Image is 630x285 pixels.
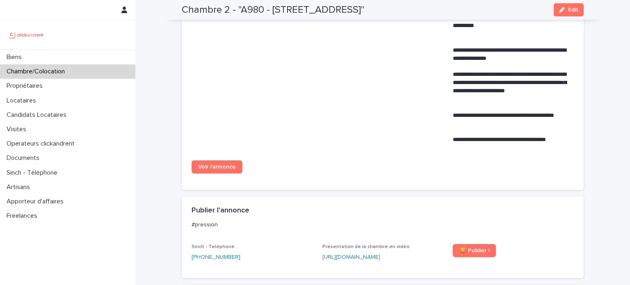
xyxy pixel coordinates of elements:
p: Candidats Locataires [3,111,73,119]
p: Sinch - Téléphone [3,169,64,177]
p: Locataires [3,97,43,105]
p: Chambre/Colocation [3,68,71,75]
h2: Publier l'annonce [192,206,249,215]
a: [URL][DOMAIN_NAME] [322,254,380,260]
p: Artisans [3,183,37,191]
button: Edit [554,3,584,16]
h2: Chambre 2 - "A980 - [STREET_ADDRESS]" [182,4,364,16]
span: Voir l'annonce [198,164,236,170]
p: Visites [3,125,33,133]
p: #pression [192,221,571,228]
p: Documents [3,154,46,162]
p: Freelances [3,212,44,220]
p: Biens [3,53,28,61]
span: Sinch - Téléphone [192,244,235,249]
p: Propriétaires [3,82,49,90]
span: Edit [568,7,578,13]
p: Apporteur d'affaires [3,198,70,205]
span: Présentation de la chambre en vidéo [322,244,410,249]
a: [PHONE_NUMBER] [192,253,240,262]
a: Voir l'annonce [192,160,242,173]
img: UCB0brd3T0yccxBKYDjQ [7,27,46,43]
span: 🏆 Publier ! [459,248,489,253]
a: 🏆 Publier ! [453,244,496,257]
p: Operateurs clickandrent [3,140,81,148]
